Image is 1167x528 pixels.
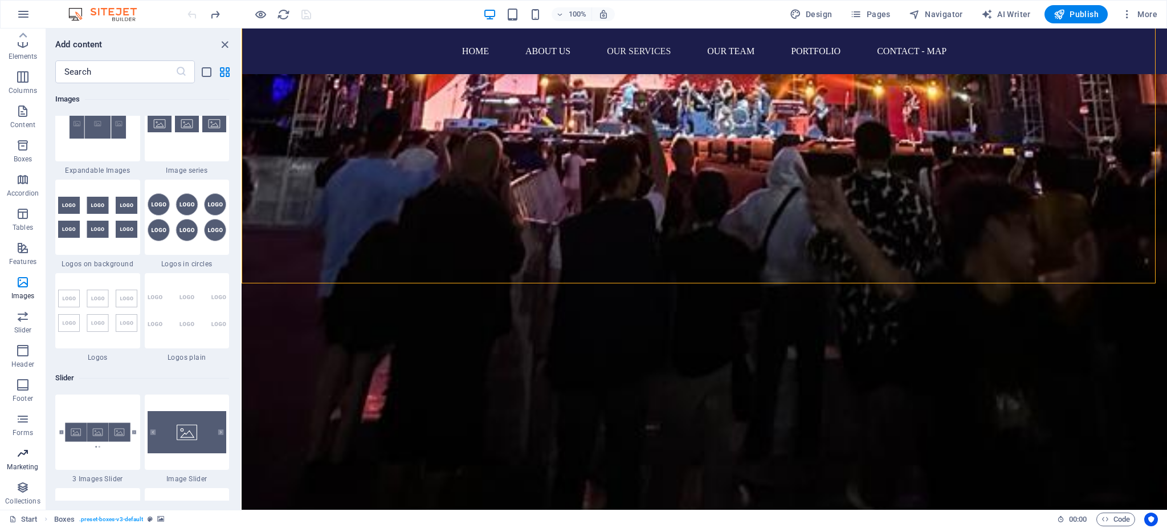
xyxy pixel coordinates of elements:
span: Image series [145,166,230,175]
p: Columns [9,86,37,95]
button: list-view [199,65,213,79]
img: ThumbnailImagesexpandonhover-36ZUYZMV_m5FMWoc2QEMTg.svg [58,98,137,150]
div: 3 Images Slider [55,395,140,484]
p: Boxes [14,155,32,164]
span: Navigator [909,9,963,20]
span: Pages [850,9,890,20]
div: Logos [55,273,140,362]
img: image-series.svg [148,115,227,132]
i: This element is a customizable preset [148,516,153,522]
p: Slider [14,326,32,335]
p: Collections [5,497,40,506]
button: Usercentrics [1144,513,1158,526]
i: Redo: Add element (Ctrl+Y, ⌘+Y) [209,8,222,21]
span: Click to select. Double-click to edit [54,513,75,526]
span: Expandable Images [55,166,140,175]
span: Logos [55,353,140,362]
span: AI Writer [981,9,1031,20]
button: redo [208,7,222,21]
button: Click here to leave preview mode and continue editing [254,7,267,21]
p: Accordion [7,189,39,198]
button: 100% [552,7,592,21]
div: Logos in circles [145,180,230,269]
img: image-slider.svg [148,411,227,453]
input: Search [55,60,176,83]
span: Design [790,9,833,20]
button: Publish [1044,5,1108,23]
button: grid-view [218,65,231,79]
button: close panel [218,38,231,51]
div: Image series [145,86,230,175]
div: Logos plain [145,273,230,362]
p: Elements [9,52,38,61]
div: Image Slider [145,395,230,484]
nav: breadcrumb [54,513,165,526]
button: More [1117,5,1162,23]
h6: Images [55,92,229,106]
p: Tables [13,223,33,232]
button: AI Writer [977,5,1035,23]
a: Click to cancel selection. Double-click to open Pages [9,513,38,526]
p: Marketing [7,462,38,472]
i: This element contains a background [157,516,164,522]
img: logos-plain.svg [148,294,227,328]
button: Navigator [904,5,968,23]
p: Header [11,360,34,369]
h6: 100% [569,7,587,21]
img: logos-in-circles.svg [148,193,227,241]
div: Expandable Images [55,86,140,175]
i: On resize automatically adjust zoom level to fit chosen device. [598,9,609,19]
span: More [1121,9,1157,20]
span: Logos on background [55,259,140,269]
h6: Add content [55,38,103,51]
span: Image Slider [145,474,230,484]
button: Design [785,5,837,23]
div: Logos on background [55,180,140,269]
span: Logos in circles [145,259,230,269]
p: Images [11,291,35,300]
span: : [1077,515,1079,523]
span: Logos plain [145,353,230,362]
p: Features [9,257,36,266]
h6: Session time [1057,513,1087,526]
img: Editor Logo [66,7,151,21]
p: Content [10,120,35,129]
button: Code [1096,513,1135,526]
span: Code [1101,513,1130,526]
p: Footer [13,394,33,403]
div: Design (Ctrl+Alt+Y) [785,5,837,23]
button: Pages [846,5,895,23]
img: Thumbnail_Image_Slider_3_Slides-OEMHbafHB-wAmMzKlUvzlA.svg [58,406,137,458]
span: 3 Images Slider [55,474,140,484]
span: 00 00 [1069,513,1087,526]
button: reload [276,7,290,21]
i: Reload page [277,8,290,21]
img: logos.svg [58,290,137,332]
img: logos-on-background.svg [58,197,137,238]
span: Publish [1054,9,1099,20]
h6: Slider [55,371,229,385]
span: . preset-boxes-v3-default [79,513,143,526]
p: Forms [13,428,33,437]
